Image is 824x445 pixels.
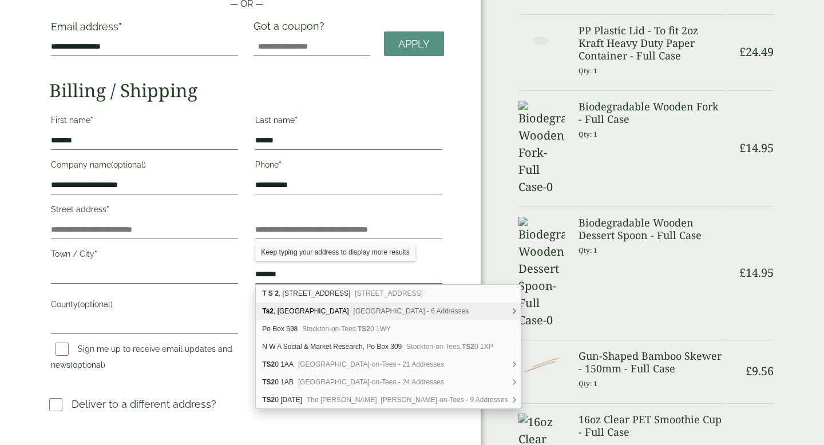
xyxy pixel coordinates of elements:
small: Qty: 1 [579,66,597,75]
span: The [PERSON_NAME], [PERSON_NAME]-on-Tees - 9 Addresses [307,396,508,404]
div: TS20 1AB [256,374,521,391]
span: [STREET_ADDRESS] [355,289,423,297]
b: TS2 [262,396,275,404]
b: TS2 [262,360,275,368]
label: Company name [51,157,238,176]
img: Biodegradable Wooden Dessert Spoon-Full Case-0 [518,217,565,329]
h3: 16oz Clear PET Smoothie Cup - Full Case [579,414,724,438]
h3: PP Plastic Lid - To fit 2oz Kraft Heavy Duty Paper Container - Full Case [579,25,724,62]
label: Got a coupon? [253,20,329,38]
p: Deliver to a different address? [72,396,216,412]
abbr: required [279,160,282,169]
abbr: required [90,116,93,125]
b: TS2 [462,343,474,351]
abbr: required [106,205,109,214]
span: [GEOGRAPHIC_DATA]-on-Tees - 24 Addresses [298,378,444,386]
b: TS2 [358,325,370,333]
label: Sign me up to receive email updates and news [51,344,232,373]
b: T S 2 [262,289,279,297]
label: First name [51,112,238,132]
small: Qty: 1 [579,379,597,388]
span: Apply [398,38,430,50]
label: Town / City [51,246,238,265]
bdi: 24.49 [739,44,774,59]
h3: Gun-Shaped Bamboo Skewer - 150mm - Full Case [579,350,724,375]
small: Qty: 1 [579,130,597,138]
abbr: required [295,116,298,125]
input: Sign me up to receive email updates and news(optional) [56,343,69,356]
span: £ [746,363,752,379]
div: T S 2, 233 Wellingborough Road [256,285,521,303]
abbr: required [94,249,97,259]
span: £ [739,265,746,280]
div: Po Box 598 [256,320,521,338]
span: Stockton-on-Tees, 0 1XP [406,343,493,351]
h3: Biodegradable Wooden Dessert Spoon - Full Case [579,217,724,241]
span: [GEOGRAPHIC_DATA] - 6 Addresses [354,307,469,315]
div: N W A Social & Market Research, Po Box 309 [256,338,521,356]
label: County [51,296,238,316]
div: Ts2, Coleshill Road [256,303,521,320]
b: TS2 [262,378,275,386]
small: Qty: 1 [579,246,597,255]
bdi: 14.95 [739,140,774,156]
span: [GEOGRAPHIC_DATA]-on-Tees - 21 Addresses [298,360,444,368]
div: TS20 1AD [256,391,521,408]
h3: Biodegradable Wooden Fork - Full Case [579,101,724,125]
label: Street address [51,201,238,221]
bdi: 9.56 [746,363,774,379]
span: Stockton-on-Tees, 0 1WY [302,325,391,333]
abbr: required [118,21,122,33]
b: Ts2 [262,307,274,315]
img: Biodegradable Wooden Fork-Full Case-0 [518,101,565,196]
label: Last name [255,112,442,132]
span: £ [739,44,746,59]
div: TS20 1AA [256,356,521,374]
label: Email address [51,22,238,38]
h2: Billing / Shipping [49,80,444,101]
bdi: 14.95 [739,265,774,280]
div: Keep typing your address to display more results [255,244,415,261]
a: Apply [384,31,444,56]
span: (optional) [111,160,146,169]
span: £ [739,140,746,156]
span: (optional) [78,300,113,309]
label: Phone [255,157,442,176]
span: (optional) [70,360,105,369]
